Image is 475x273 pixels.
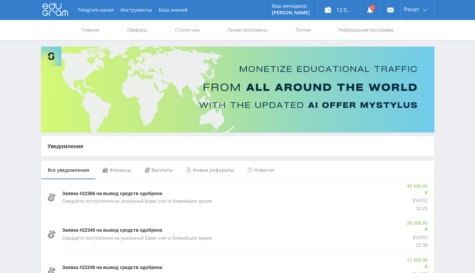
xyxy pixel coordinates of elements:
[81,20,100,40] a: Главная
[227,20,268,40] a: Промо-материалы
[338,20,394,40] a: Реферальная программа
[41,161,96,179] div: Все уведомления
[406,220,427,233] p: 26 558,00 ₽
[406,183,427,196] p: 49 590,00 ₽
[62,198,212,205] p: Ожидайте поступления на указанный Вами счет в ближайшее время
[404,7,419,12] span: Ренат
[406,197,427,204] p: [DATE]
[41,47,434,133] img: Banner
[241,161,281,179] div: Новости
[174,20,200,40] a: Статистика
[127,20,148,40] a: Офферы
[406,242,427,249] p: 22:38
[295,20,311,40] a: Потоки
[62,190,162,197] p: Заявка #22366 на вывод средств одобрена
[179,161,241,179] div: Новые рефералы
[272,10,310,15] p: [PERSON_NAME]
[138,161,179,179] div: Выплаты
[272,3,310,9] p: Ваш менеджер:
[96,161,138,179] div: Финансы
[406,257,427,270] p: 71 905,00 ₽
[48,143,428,150] p: Уведомления
[62,227,162,234] p: Заявка #22345 на вывод средств одобрена
[62,264,162,271] p: Заявка #22248 на вывод средств одобрена
[62,235,212,242] p: Ожидайте поступления на указанный Вами счет в ближайшее время
[406,234,427,241] p: [DATE]
[406,205,427,212] p: 10:25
